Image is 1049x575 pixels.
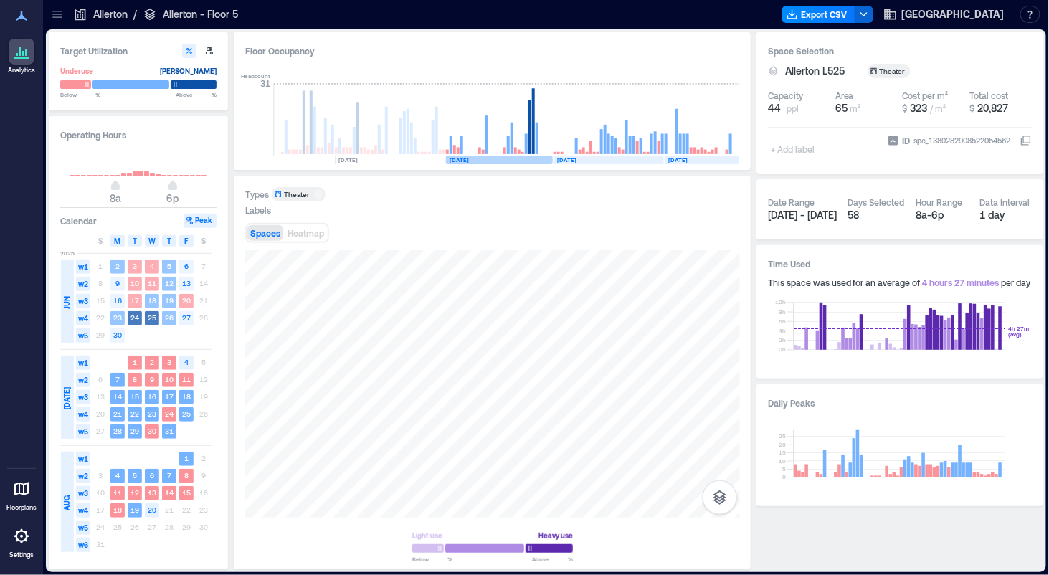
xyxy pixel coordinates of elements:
[182,296,191,305] text: 20
[115,375,120,384] text: 7
[133,375,137,384] text: 8
[245,189,269,200] div: Types
[150,262,154,270] text: 4
[61,388,72,410] span: [DATE]
[76,390,90,404] span: w3
[165,313,174,322] text: 26
[115,262,120,270] text: 2
[779,346,786,353] tspan: 0h
[76,260,90,274] span: w1
[668,156,688,163] text: [DATE]
[60,128,217,142] h3: Operating Hours
[201,235,206,247] span: S
[184,454,189,462] text: 1
[148,313,156,322] text: 25
[768,277,1032,288] div: This space was used for an average of per day
[931,103,946,113] span: / m²
[113,331,122,339] text: 30
[148,296,156,305] text: 18
[76,407,90,422] span: w4
[978,102,1009,114] span: 20,827
[148,505,156,514] text: 20
[76,503,90,518] span: w4
[98,235,103,247] span: S
[133,235,137,247] span: T
[60,214,97,228] h3: Calendar
[182,488,191,497] text: 15
[412,555,452,564] span: Below %
[247,225,283,241] button: Spaces
[133,7,137,22] p: /
[76,277,90,291] span: w2
[148,427,156,435] text: 30
[60,64,93,78] div: Underuse
[903,90,949,101] div: Cost per m²
[8,66,35,75] p: Analytics
[61,496,72,511] span: AUG
[93,7,128,22] p: Allerton
[768,257,1032,271] h3: Time Used
[130,409,139,418] text: 22
[779,327,786,334] tspan: 4h
[412,528,442,543] div: Light use
[768,139,820,159] span: + Add label
[130,505,139,514] text: 19
[285,225,327,241] button: Heatmap
[980,196,1030,208] div: Data Interval
[182,313,191,322] text: 27
[538,528,573,543] div: Heavy use
[165,427,174,435] text: 31
[184,471,189,480] text: 8
[165,296,174,305] text: 19
[148,235,156,247] span: W
[165,279,174,287] text: 12
[76,328,90,343] span: w5
[848,196,905,208] div: Days Selected
[76,311,90,325] span: w4
[76,452,90,466] span: w1
[60,249,75,257] span: 2025
[150,471,154,480] text: 6
[133,358,137,366] text: 1
[782,465,786,472] tspan: 5
[165,392,174,401] text: 17
[76,294,90,308] span: w3
[113,296,122,305] text: 16
[76,538,90,552] span: w6
[113,409,122,418] text: 21
[250,228,280,238] span: Spaces
[184,262,189,270] text: 6
[182,375,191,384] text: 11
[165,375,174,384] text: 10
[775,299,786,306] tspan: 10h
[76,356,90,370] span: w1
[532,555,573,564] span: Above %
[148,279,156,287] text: 11
[167,262,171,270] text: 5
[185,235,189,247] span: F
[115,471,120,480] text: 4
[768,44,1032,58] h3: Space Selection
[779,318,786,325] tspan: 6h
[970,103,975,113] span: $
[284,189,310,199] div: Theater
[130,279,139,287] text: 10
[133,262,137,270] text: 3
[9,551,34,559] p: Settings
[768,101,830,115] button: 44 ppl
[450,156,469,163] text: [DATE]
[160,64,217,78] div: [PERSON_NAME]
[911,102,928,114] span: 323
[768,90,803,101] div: Capacity
[768,396,1032,410] h3: Daily Peaks
[150,358,154,366] text: 2
[916,196,963,208] div: Hour Range
[850,103,861,113] span: m²
[779,433,786,440] tspan: 25
[835,102,848,114] span: 65
[130,427,139,435] text: 29
[113,392,122,401] text: 14
[182,392,191,401] text: 18
[782,474,786,481] tspan: 0
[880,66,908,76] div: Theater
